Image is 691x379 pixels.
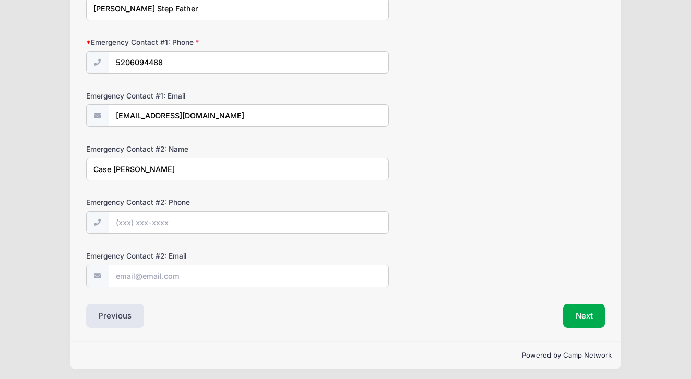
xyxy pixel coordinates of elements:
label: Emergency Contact #1: Phone [86,37,259,47]
label: Emergency Contact #1: Email [86,91,259,101]
label: Emergency Contact #2: Name [86,144,259,154]
label: Emergency Contact #2: Phone [86,197,259,207]
input: (xxx) xxx-xxxx [109,51,389,74]
p: Powered by Camp Network [79,350,612,361]
input: (xxx) xxx-xxxx [109,211,389,234]
input: email@email.com [109,265,389,287]
input: email@email.com [109,104,389,127]
button: Previous [86,304,145,328]
button: Next [563,304,605,328]
label: Emergency Contact #2: Email [86,251,259,261]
